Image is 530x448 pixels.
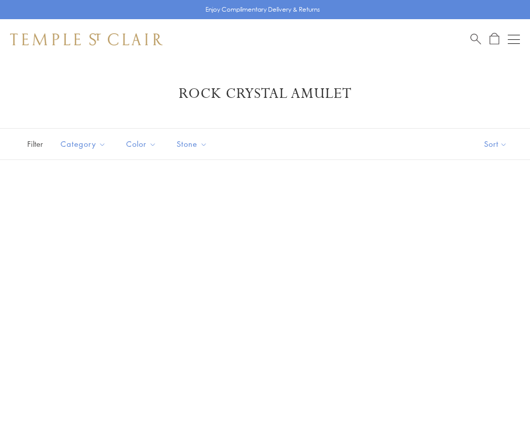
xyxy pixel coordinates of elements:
[169,133,215,155] button: Stone
[205,5,320,15] p: Enjoy Complimentary Delivery & Returns
[121,138,164,150] span: Color
[172,138,215,150] span: Stone
[119,133,164,155] button: Color
[53,133,114,155] button: Category
[10,33,163,45] img: Temple St. Clair
[470,33,481,45] a: Search
[508,33,520,45] button: Open navigation
[25,85,505,103] h1: Rock Crystal Amulet
[56,138,114,150] span: Category
[461,129,530,159] button: Show sort by
[490,33,499,45] a: Open Shopping Bag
